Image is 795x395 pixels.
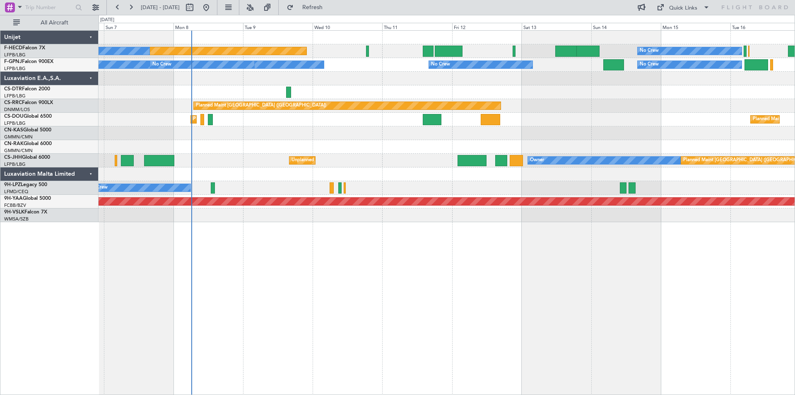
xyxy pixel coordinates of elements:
span: CS-JHH [4,155,22,160]
span: F-HECD [4,46,22,51]
span: [DATE] - [DATE] [141,4,180,11]
div: Mon 8 [173,23,243,30]
a: CS-RRCFalcon 900LX [4,100,53,105]
div: No Crew [152,58,171,71]
a: CS-DOUGlobal 6500 [4,114,52,119]
a: DNMM/LOS [4,107,30,113]
a: 9H-LPZLegacy 500 [4,182,47,187]
div: No Crew [640,58,659,71]
div: Quick Links [669,4,697,12]
a: LFPB/LBG [4,65,26,72]
div: No Crew [431,58,450,71]
span: CS-RRC [4,100,22,105]
a: LFPB/LBG [4,120,26,126]
span: 9H-LPZ [4,182,21,187]
input: Trip Number [25,1,73,14]
div: Sat 13 [522,23,591,30]
div: Planned Maint [GEOGRAPHIC_DATA] ([GEOGRAPHIC_DATA]) [193,113,323,126]
button: Refresh [283,1,332,14]
a: 9H-YAAGlobal 5000 [4,196,51,201]
a: GMMN/CMN [4,134,33,140]
div: Planned Maint [GEOGRAPHIC_DATA] ([GEOGRAPHIC_DATA]) [196,99,326,112]
div: No Crew [640,45,659,57]
a: WMSA/SZB [4,216,29,222]
span: 9H-YAA [4,196,23,201]
a: LFMD/CEQ [4,189,28,195]
span: Refresh [295,5,330,10]
span: CN-KAS [4,128,23,133]
div: Tue 9 [243,23,313,30]
a: GMMN/CMN [4,148,33,154]
div: Thu 11 [382,23,452,30]
span: CN-RAK [4,141,24,146]
a: LFPB/LBG [4,93,26,99]
div: [DATE] [100,17,114,24]
div: Owner [530,154,544,167]
div: Unplanned Maint [GEOGRAPHIC_DATA] ([GEOGRAPHIC_DATA] Intl) [291,154,436,167]
div: Sun 7 [104,23,173,30]
a: CS-JHHGlobal 6000 [4,155,50,160]
span: All Aircraft [22,20,87,26]
div: Mon 15 [661,23,730,30]
a: 9H-VSLKFalcon 7X [4,210,47,215]
div: Wed 10 [313,23,382,30]
span: CS-DOU [4,114,24,119]
span: CS-DTR [4,87,22,92]
a: CN-RAKGlobal 6000 [4,141,52,146]
a: LFPB/LBG [4,52,26,58]
span: 9H-VSLK [4,210,24,215]
a: F-HECDFalcon 7X [4,46,45,51]
a: FCBB/BZV [4,202,26,208]
div: Fri 12 [452,23,522,30]
a: LFPB/LBG [4,161,26,167]
a: CN-KASGlobal 5000 [4,128,51,133]
a: F-GPNJFalcon 900EX [4,59,53,64]
div: Sun 14 [591,23,661,30]
span: F-GPNJ [4,59,22,64]
a: CS-DTRFalcon 2000 [4,87,50,92]
button: All Aircraft [9,16,90,29]
button: Quick Links [653,1,714,14]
